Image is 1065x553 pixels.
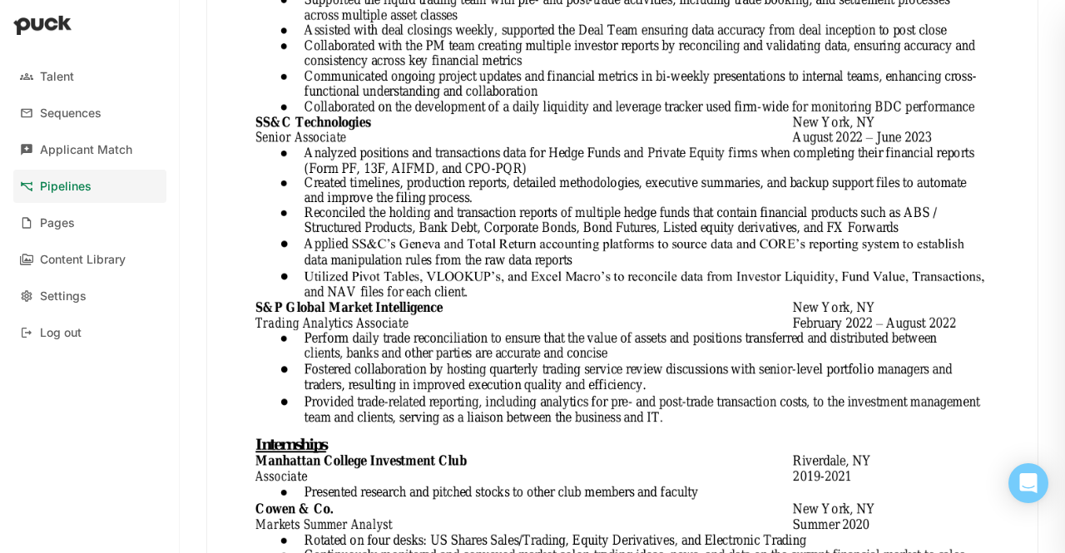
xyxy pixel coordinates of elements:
div: Sequences [40,106,102,121]
div: Talent [40,70,74,84]
div: Content Library [40,253,126,267]
a: Talent [13,60,166,93]
a: Pipelines [13,170,166,203]
div: Log out [40,326,82,340]
div: Open Intercom Messenger [1008,463,1048,503]
a: Sequences [13,96,166,130]
div: Pipelines [40,180,92,194]
div: Applicant Match [40,143,132,157]
div: Pages [40,216,75,230]
a: Pages [13,206,166,239]
a: Content Library [13,243,166,276]
div: Settings [40,289,87,304]
a: Applicant Match [13,133,166,166]
a: Settings [13,279,166,313]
